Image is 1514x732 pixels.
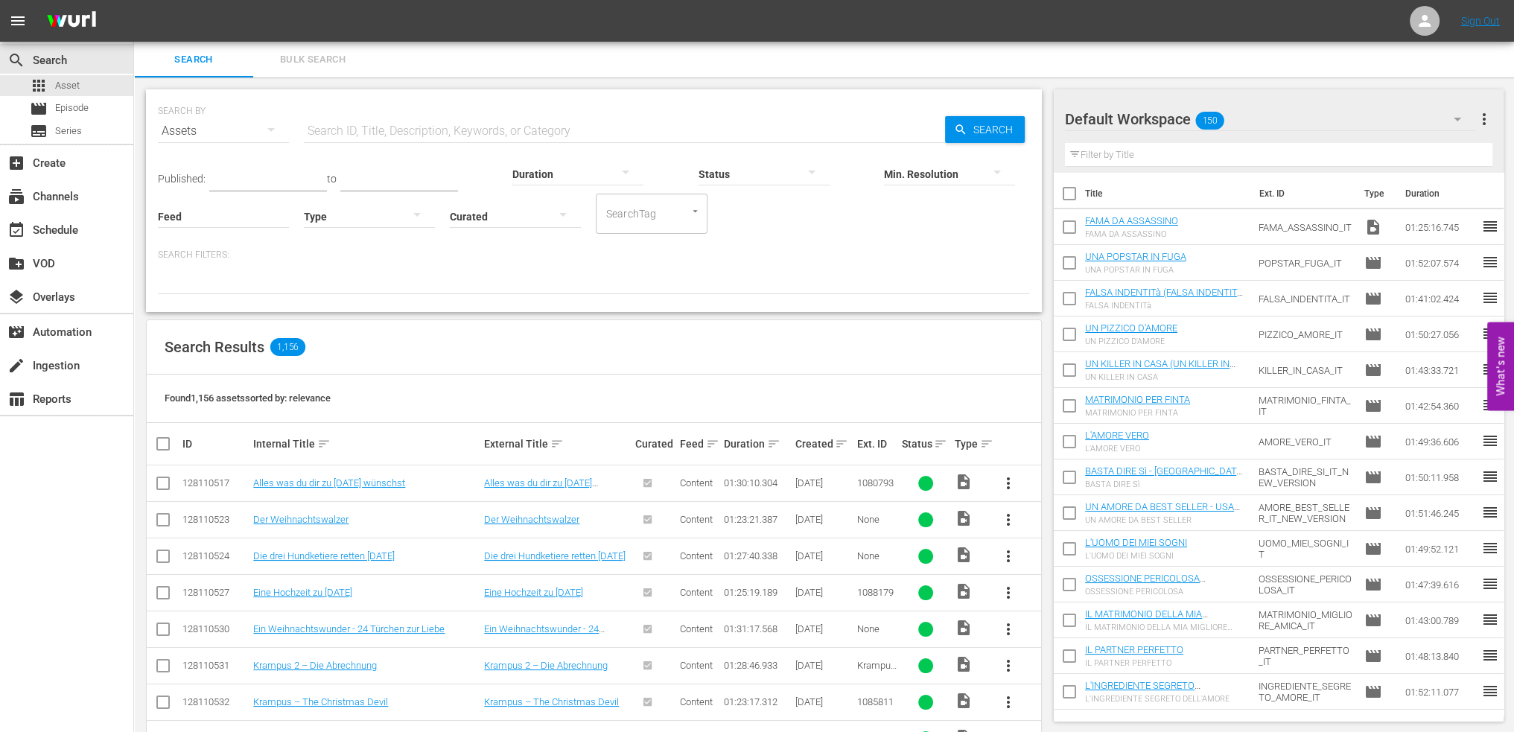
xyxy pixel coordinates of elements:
a: Eine Hochzeit zu [DATE] [484,587,583,598]
td: MATRIMONIO_MIGLIORE_AMICA_IT [1253,602,1358,638]
span: reorder [1481,539,1499,557]
button: more_vert [1475,101,1492,137]
div: 128110527 [182,587,249,598]
div: [DATE] [795,623,852,634]
span: Ingestion [7,357,25,375]
div: FAMA DA ASSASSINO [1085,229,1178,239]
span: Reports [7,390,25,408]
a: Alles was du dir zu [DATE] wünschst [253,477,405,488]
a: Krampus 2 – Die Abrechnung [253,660,377,671]
div: Ext. ID [857,438,897,450]
div: [DATE] [795,514,852,525]
div: None [857,514,897,525]
span: 1088179 [857,587,894,598]
a: FALSA INDENTITà (FALSA INDENTITà - 2 min adv) [1085,287,1243,309]
span: Video [955,655,973,673]
button: more_vert [990,502,1026,538]
td: UOMO_MIEI_SOGNI_IT [1253,531,1358,567]
span: reorder [1481,432,1499,450]
span: more_vert [1475,110,1492,128]
div: MATRIMONIO PER FINTA [1085,408,1190,418]
span: more_vert [999,511,1017,529]
span: reorder [1481,396,1499,414]
td: 01:49:52.121 [1399,531,1481,567]
span: 1085811 [857,696,894,707]
div: 01:23:17.312 [724,696,790,707]
a: Sign Out [1461,15,1500,27]
a: UN AMORE DA BEST SELLER - USA QUESTO [1085,501,1240,523]
a: Krampus 2 – Die Abrechnung [484,660,608,671]
span: Video [955,582,973,600]
span: Content [680,477,713,488]
span: Search [143,51,244,69]
span: more_vert [999,657,1017,675]
span: reorder [1481,503,1499,521]
div: UN AMORE DA BEST SELLER [1085,515,1247,525]
span: 150 [1196,105,1224,136]
span: 1080793 [857,477,894,488]
span: sort [550,437,564,451]
div: None [857,550,897,561]
div: 01:23:21.387 [724,514,790,525]
span: VOD [7,255,25,273]
span: more_vert [999,693,1017,711]
td: 01:42:54.360 [1399,388,1481,424]
div: L'INGREDIENTE SEGRETO DELL'AMORE [1085,694,1247,704]
div: Assets [158,110,289,152]
button: more_vert [990,648,1026,684]
span: Asset [30,77,48,95]
span: Video [955,509,973,527]
span: Search [967,116,1025,143]
div: 01:28:46.933 [724,660,790,671]
span: reorder [1481,682,1499,700]
span: to [327,173,337,185]
span: Episode [1364,254,1382,272]
span: sort [835,437,848,451]
span: Content [680,623,713,634]
td: 01:43:00.789 [1399,602,1481,638]
div: ID [182,438,249,450]
th: Title [1085,173,1250,214]
button: more_vert [990,611,1026,647]
div: 128110517 [182,477,249,488]
div: IL MATRIMONIO DELLA MIA MIGLIORE AMICA [1085,623,1247,632]
button: more_vert [990,684,1026,720]
span: Episode [1364,576,1382,593]
div: IL PARTNER PERFETTO [1085,658,1183,668]
span: Episode [30,100,48,118]
span: reorder [1481,646,1499,664]
span: sort [980,437,993,451]
a: FAMA DA ASSASSINO [1085,215,1178,226]
div: [DATE] [795,696,852,707]
a: BASTA DIRE Sì - [GEOGRAPHIC_DATA] QUESTO [1085,465,1244,488]
span: Bulk Search [262,51,363,69]
span: Episode [1364,504,1382,522]
div: Curated [635,438,675,450]
td: 01:25:16.745 [1399,209,1481,245]
td: PIZZICO_AMORE_IT [1253,316,1358,352]
td: FAMA_ASSASSINO_IT [1253,209,1358,245]
td: KILLER_IN_CASA_IT [1253,352,1358,388]
span: sort [317,437,331,451]
span: Video [1364,218,1382,236]
span: reorder [1481,253,1499,271]
div: 01:25:19.189 [724,587,790,598]
span: sort [767,437,780,451]
a: Krampus – The Christmas Devil [253,696,388,707]
a: OSSESSIONE PERICOLOSA (OSSESSIONE PERICOLOSA -2 min adv) [1085,573,1232,606]
div: Default Workspace [1065,98,1475,140]
span: Krampus 2 – Die Abrechnung [857,660,897,704]
span: Content [680,696,713,707]
td: 01:49:36.606 [1399,424,1481,459]
div: Internal Title [253,435,480,453]
p: Search Filters: [158,249,1030,261]
span: Schedule [7,221,25,239]
span: Video [955,473,973,491]
span: Overlays [7,288,25,306]
span: Search [7,51,25,69]
span: Episode [1364,397,1382,415]
td: MATRIMONIO_FINTA_IT [1253,388,1358,424]
td: OSSESSIONE_PERICOLOSA_IT [1253,567,1358,602]
span: Episode [1364,611,1382,629]
span: more_vert [999,620,1017,638]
